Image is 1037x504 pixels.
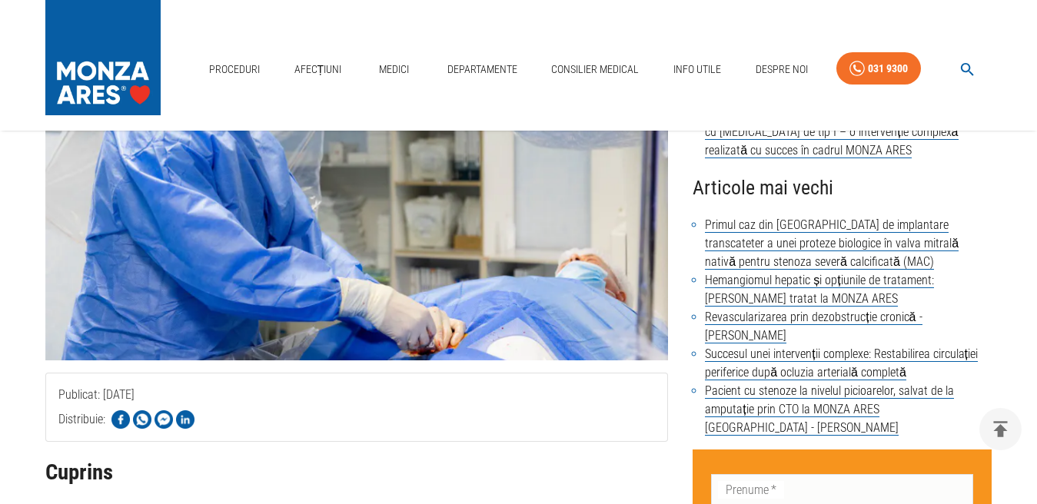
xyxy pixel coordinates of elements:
p: Distribuie: [58,410,105,429]
img: Share on WhatsApp [133,410,151,429]
button: delete [979,408,1022,450]
a: Primul caz din [GEOGRAPHIC_DATA] de implantare transcateter a unei proteze biologice în valva mit... [705,217,959,270]
a: Hemangiomul hepatic și opțiunile de tratament: [PERSON_NAME] tratat la MONZA ARES [705,273,933,307]
a: Revascularizarea prin dezobstrucție cronică - [PERSON_NAME] [705,310,922,343]
a: Info Utile [667,54,727,85]
a: Consilier Medical [545,54,645,85]
a: Departamente [441,54,523,85]
img: Share on Facebook [111,410,130,429]
img: Share on Facebook Messenger [155,410,173,429]
span: Publicat: [DATE] [58,387,135,463]
a: Succesul unei intervenții complexe: Restabilirea circulației periferice după ocluzia arterială co... [705,346,978,380]
a: Tratamentul chirurgical al unui anevrism aortic subrenal cu [MEDICAL_DATA] de tip I – o intervenț... [705,106,974,158]
a: Medici [370,54,419,85]
a: Proceduri [203,54,266,85]
a: Despre Noi [749,54,814,85]
a: Afecțiuni [288,54,348,85]
a: Pacient cu stenoze la nivelul picioarelor, salvat de la amputație prin CTO la MONZA ARES [GEOGRAP... [705,383,954,436]
img: Share on LinkedIn [176,410,194,429]
h4: Articole mai vechi [693,172,992,204]
a: 031 9300 [836,52,921,85]
h2: Cuprins [45,460,669,485]
div: 031 9300 [868,59,908,78]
